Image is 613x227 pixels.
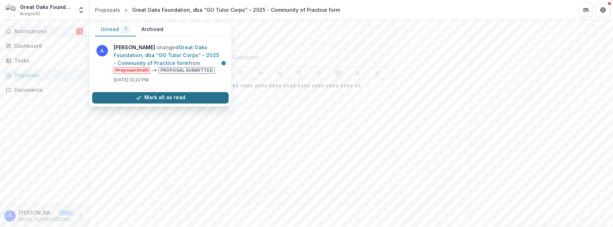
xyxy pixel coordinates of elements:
[95,6,120,14] div: Proposals
[20,11,40,17] span: Nonprofit
[92,5,123,15] a: Proposals
[59,210,73,216] p: User
[236,69,245,77] button: Strike
[373,69,382,77] button: Align Right
[95,22,136,36] button: Unread
[19,216,73,223] p: [EMAIL_ADDRESS][DOMAIN_NAME]
[76,28,83,35] span: 1
[92,5,343,15] nav: breadcrumb
[3,69,86,81] a: Proposals
[314,69,323,77] button: Ordered List
[20,3,73,11] div: Great Oaks Foundation, dba “GO Tutor Corps”
[353,69,362,77] button: Align Center
[3,55,86,66] a: Tasks
[3,40,86,52] a: Dashboard
[295,69,304,77] button: Bullet List
[3,26,86,37] button: Notifications1
[3,84,86,96] a: Documents
[76,3,86,17] button: Open entity switcher
[14,42,80,50] div: Dashboard
[125,26,127,31] span: 1
[334,69,343,77] button: Align Left
[14,57,80,64] div: Tasks
[14,71,80,79] div: Proposals
[14,86,80,94] div: Documents
[14,29,76,35] span: Notifications
[596,3,610,17] button: Get Help
[275,69,284,77] button: Heading 2
[92,92,229,104] button: Mark all as read
[136,22,169,36] button: Archived
[8,213,13,218] div: Jean Lombardi
[76,212,85,220] button: More
[19,209,56,216] p: [PERSON_NAME]
[256,69,265,77] button: Heading 1
[132,6,340,14] div: Great Oaks Foundation, dba “GO Tutor Corps” - 2025 - Community of Practice form
[6,4,17,16] img: Great Oaks Foundation, dba “GO Tutor Corps”
[114,44,224,74] p: changed from
[114,44,219,66] a: Great Oaks Foundation, dba “GO Tutor Corps” - 2025 - Community of Practice form
[579,3,593,17] button: Partners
